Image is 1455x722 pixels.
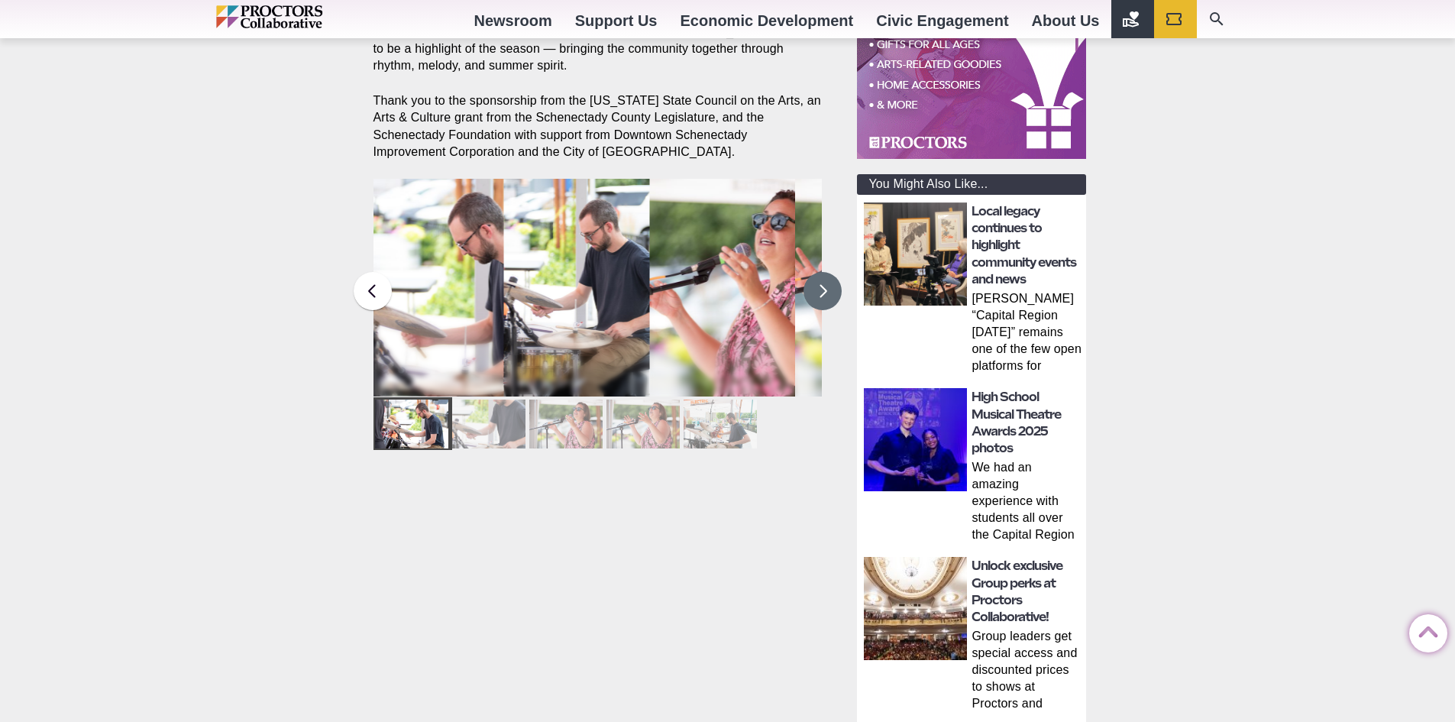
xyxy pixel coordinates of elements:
p: Thank you to the sponsorship from the [US_STATE] State Council on the Arts, an Arts & Culture gra... [373,92,823,160]
p: Whether grabbing lunch or just soaking up the sun, attendees enjoyed a laid-back, musical break e... [373,7,823,74]
img: thumbnail: Local legacy continues to highlight community events and news [864,202,967,306]
button: Next slide [803,272,842,310]
img: thumbnail: High School Musical Theatre Awards 2025 photos [864,388,967,491]
div: You Might Also Like... [857,174,1086,195]
a: High School Musical Theatre Awards 2025 photos [972,390,1061,455]
p: [PERSON_NAME] “Capital Region [DATE]” remains one of the few open platforms for everyday voices S... [972,290,1082,377]
p: Group leaders get special access and discounted prices to shows at Proctors and theREP SCHENECTAD... [972,628,1082,715]
a: Local legacy continues to highlight community events and news [972,204,1076,287]
img: Proctors logo [216,5,388,28]
p: We had an amazing experience with students all over the Capital Region at the 2025 High School Mu... [972,459,1082,546]
img: thumbnail: Unlock exclusive Group perks at Proctors Collaborative! [864,557,967,660]
a: Back to Top [1409,615,1440,646]
a: Unlock exclusive Group perks at Proctors Collaborative! [972,558,1062,624]
button: Previous slide [354,272,392,310]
